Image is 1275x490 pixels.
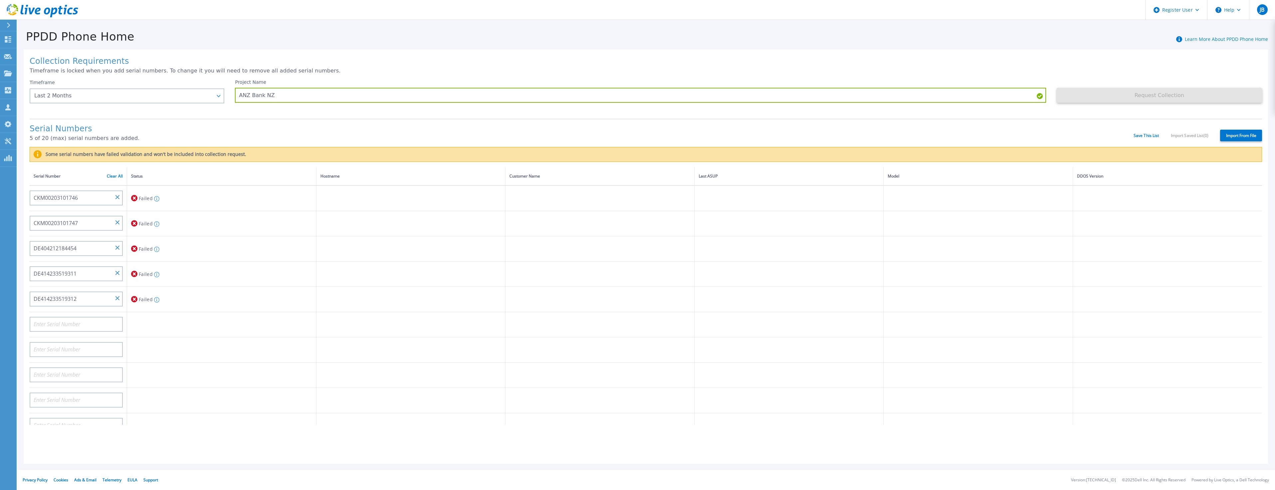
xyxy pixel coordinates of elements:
[131,268,312,280] div: Failed
[30,393,123,408] input: Enter Serial Number
[1220,130,1262,141] label: Import From File
[42,152,246,157] label: Some serial numbers have failed validation and won't be included into collection request.
[102,477,121,483] a: Telemetry
[34,93,212,99] div: Last 2 Months
[131,217,312,230] div: Failed
[694,167,884,185] th: Last ASUP
[30,266,123,281] input: Enter Serial Number
[1260,7,1264,12] span: JB
[30,367,123,382] input: Enter Serial Number
[30,124,1134,134] h1: Serial Numbers
[107,174,123,179] a: Clear All
[131,243,312,255] div: Failed
[30,135,1134,141] p: 5 of 20 (max) serial numbers are added.
[1191,478,1269,482] li: Powered by Live Optics, a Dell Technology
[30,216,123,231] input: Enter Serial Number
[54,477,68,483] a: Cookies
[1073,167,1262,185] th: DDOS Version
[23,477,48,483] a: Privacy Policy
[17,30,134,43] h1: PPDD Phone Home
[884,167,1073,185] th: Model
[30,57,1262,66] h1: Collection Requirements
[1071,478,1116,482] li: Version: [TECHNICAL_ID]
[30,418,123,433] input: Enter Serial Number
[127,167,316,185] th: Status
[1057,88,1262,103] button: Request Collection
[30,190,123,205] input: Enter Serial Number
[131,192,312,204] div: Failed
[127,477,137,483] a: EULA
[30,292,123,306] input: Enter Serial Number
[30,80,55,85] label: Timeframe
[1122,478,1185,482] li: © 2025 Dell Inc. All Rights Reserved
[34,173,123,180] div: Serial Number
[1134,133,1159,138] a: Save This List
[1185,36,1268,42] a: Learn More About PPDD Phone Home
[74,477,96,483] a: Ads & Email
[235,80,266,84] label: Project Name
[505,167,695,185] th: Customer Name
[143,477,158,483] a: Support
[235,88,1046,103] input: Enter Project Name
[131,293,312,306] div: Failed
[316,167,505,185] th: Hostname
[30,317,123,332] input: Enter Serial Number
[30,68,1262,74] p: Timeframe is locked when you add serial numbers. To change it you will need to remove all added s...
[30,241,123,256] input: Enter Serial Number
[30,342,123,357] input: Enter Serial Number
